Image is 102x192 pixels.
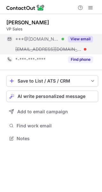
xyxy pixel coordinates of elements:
[18,94,85,99] span: AI write personalized message
[6,75,98,87] button: save-profile-one-click
[6,106,98,117] button: Add to email campaign
[68,56,93,63] button: Reveal Button
[6,4,45,12] img: ContactOut v5.3.10
[18,78,87,84] div: Save to List / ATS / CRM
[6,19,49,26] div: [PERSON_NAME]
[15,36,59,42] span: ***@[DOMAIN_NAME]
[17,136,96,141] span: Notes
[6,91,98,102] button: AI write personalized message
[6,121,98,130] button: Find work email
[15,46,82,52] span: [EMAIL_ADDRESS][DOMAIN_NAME]
[6,134,98,143] button: Notes
[17,109,68,114] span: Add to email campaign
[17,123,96,129] span: Find work email
[6,26,98,32] div: VP Sales
[68,36,93,42] button: Reveal Button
